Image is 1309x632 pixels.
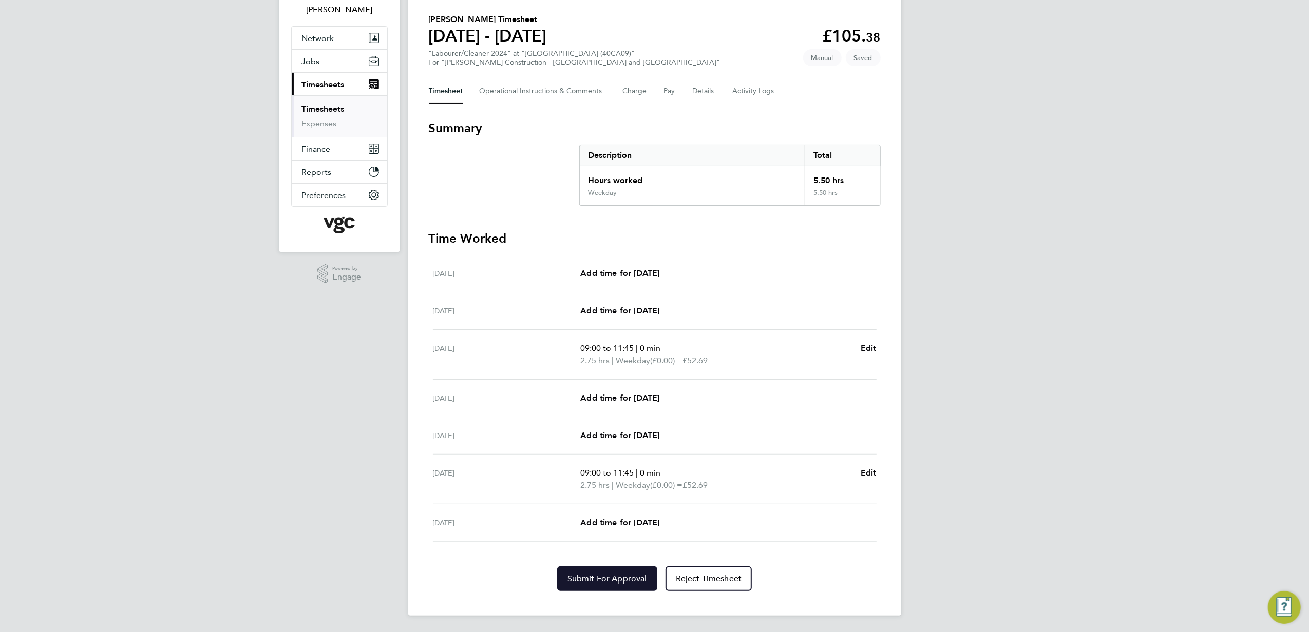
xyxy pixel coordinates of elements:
span: | [612,480,614,490]
button: Activity Logs [733,79,776,104]
span: 2.75 hrs [580,480,610,490]
button: Operational Instructions & Comments [480,79,606,104]
span: Edit [861,343,877,353]
div: 5.50 hrs [805,189,880,205]
span: Reports [302,167,332,177]
span: Jobs [302,56,320,66]
span: Add time for [DATE] [580,268,659,278]
div: Total [805,145,880,166]
button: Reject Timesheet [666,566,752,591]
div: [DATE] [433,517,581,529]
a: Powered byEngage [317,264,361,284]
span: Weekday [616,479,650,491]
a: Add time for [DATE] [580,517,659,529]
a: Add time for [DATE] [580,429,659,442]
span: Reject Timesheet [676,574,742,584]
div: [DATE] [433,467,581,491]
button: Preferences [292,184,387,206]
span: | [612,355,614,365]
a: Expenses [302,118,337,128]
span: £52.69 [682,480,708,490]
div: [DATE] [433,342,581,367]
span: 09:00 to 11:45 [580,468,634,478]
button: Reports [292,161,387,183]
h3: Time Worked [429,230,881,247]
div: "Labourer/Cleaner 2024" at "[GEOGRAPHIC_DATA] (40CA09)" [429,49,720,67]
button: Charge [623,79,648,104]
span: Engage [332,273,361,282]
app-decimal: £105. [823,26,881,46]
a: Timesheets [302,104,345,114]
h3: Summary [429,120,881,136]
button: Timesheets [292,73,387,95]
span: | [636,468,638,478]
span: Add time for [DATE] [580,393,659,403]
a: Edit [861,467,877,479]
div: For "[PERSON_NAME] Construction - [GEOGRAPHIC_DATA] and [GEOGRAPHIC_DATA]" [429,58,720,67]
button: Timesheet [429,79,463,104]
span: Submit For Approval [567,574,647,584]
span: Add time for [DATE] [580,306,659,315]
div: Summary [579,145,881,206]
span: Add time for [DATE] [580,430,659,440]
span: Network [302,33,334,43]
span: 0 min [640,343,660,353]
a: Edit [861,342,877,354]
span: 2.75 hrs [580,355,610,365]
button: Finance [292,137,387,160]
span: Timesheets [302,80,345,89]
a: Add time for [DATE] [580,267,659,280]
div: 5.50 hrs [805,166,880,189]
span: Edit [861,468,877,478]
span: 0 min [640,468,660,478]
span: This timesheet is Saved. [846,49,881,66]
img: vgcgroup-logo-retina.png [324,217,355,233]
span: £52.69 [682,355,708,365]
span: Jana Venizelou [291,4,388,16]
span: (£0.00) = [650,355,682,365]
span: Powered by [332,264,361,273]
span: Preferences [302,190,346,200]
h2: [PERSON_NAME] Timesheet [429,13,547,26]
span: Add time for [DATE] [580,518,659,527]
span: 09:00 to 11:45 [580,343,634,353]
div: [DATE] [433,267,581,280]
div: [DATE] [433,429,581,442]
div: Hours worked [580,166,805,189]
span: Weekday [616,354,650,367]
button: Submit For Approval [557,566,657,591]
button: Engage Resource Center [1268,591,1301,624]
button: Jobs [292,50,387,72]
h1: [DATE] - [DATE] [429,26,547,46]
a: Add time for [DATE] [580,392,659,404]
span: Finance [302,144,331,154]
span: This timesheet was manually created. [803,49,842,66]
div: Timesheets [292,95,387,137]
div: Description [580,145,805,166]
span: 38 [866,30,881,45]
span: | [636,343,638,353]
span: (£0.00) = [650,480,682,490]
button: Details [693,79,716,104]
div: [DATE] [433,392,581,404]
a: Add time for [DATE] [580,305,659,317]
div: Weekday [588,189,617,197]
div: [DATE] [433,305,581,317]
button: Network [292,27,387,49]
section: Timesheet [429,120,881,591]
button: Pay [664,79,676,104]
a: Go to home page [291,217,388,233]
